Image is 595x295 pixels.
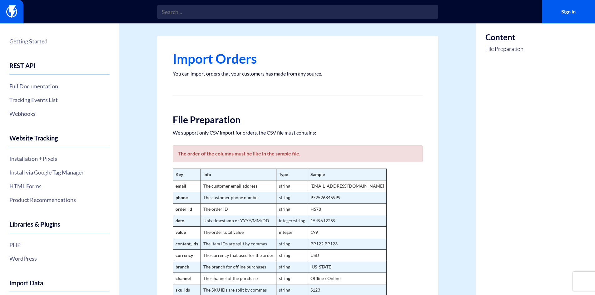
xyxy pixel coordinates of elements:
input: Search... [157,5,438,19]
td: 199 [308,227,386,238]
td: string [276,192,308,204]
strong: channel [176,276,191,281]
td: The branch for offline purchases [201,261,276,273]
strong: content_ids [176,241,198,246]
a: HTML Forms [9,181,110,191]
a: Install via Google Tag Manager [9,167,110,178]
td: string [276,204,308,215]
td: The customer email address [201,180,276,192]
td: 1549612259 [308,215,386,227]
td: [EMAIL_ADDRESS][DOMAIN_NAME] [308,180,386,192]
strong: branch [176,264,189,269]
td: The order total value [201,227,276,238]
h3: Content [485,33,523,42]
td: string [276,180,308,192]
strong: email [176,183,186,189]
a: WordPress [9,253,110,264]
td: The customer phone number [201,192,276,204]
td: HS78 [308,204,386,215]
td: USD [308,250,386,261]
strong: Type [279,172,288,177]
a: File Preparation [485,45,523,53]
a: Full Documentation [9,81,110,91]
h2: File Preparation [173,115,423,125]
a: Product Recommendations [9,194,110,205]
p: We support only CSV import for orders, the CSV file must contains: [173,130,423,136]
td: The item IDs are split by commas [201,238,276,250]
a: Getting Started [9,36,110,47]
strong: Sample [310,172,325,177]
strong: currency [176,253,193,258]
td: PP122,PP123 [308,238,386,250]
td: [US_STATE] [308,261,386,273]
h4: Import Data [9,279,110,292]
strong: sku_id [176,287,188,293]
td: integer [276,227,308,238]
td: The channel of the purchase [201,273,276,284]
td: The order ID [201,204,276,215]
a: Webhooks [9,108,110,119]
a: Tracking Events List [9,95,110,105]
td: string [276,238,308,250]
td: Offline / Online [308,273,386,284]
strong: phone [176,195,188,200]
td: The currency that used for the order [201,250,276,261]
strong: Key [176,172,183,177]
td: string [276,261,308,273]
h1: Import Orders [173,52,423,66]
td: Unix timestamp or YYYY/MM/DD [201,215,276,227]
td: integer/string [276,215,308,227]
td: 972526845999 [308,192,386,204]
b: The order of the columns must be like in the sample file. [178,150,300,156]
h4: Libraries & Plugins [9,221,110,233]
td: string [276,273,308,284]
a: Installation + Pixels [9,153,110,164]
strong: value [176,229,186,235]
td: string [276,250,308,261]
h4: REST API [9,62,110,75]
p: You can import orders that your customers has made from any source. [173,71,423,77]
strong: date [176,218,184,223]
strong: order_id [176,206,192,212]
h4: Website Tracking [9,135,110,147]
strong: Info [203,172,211,177]
a: PHP [9,239,110,250]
